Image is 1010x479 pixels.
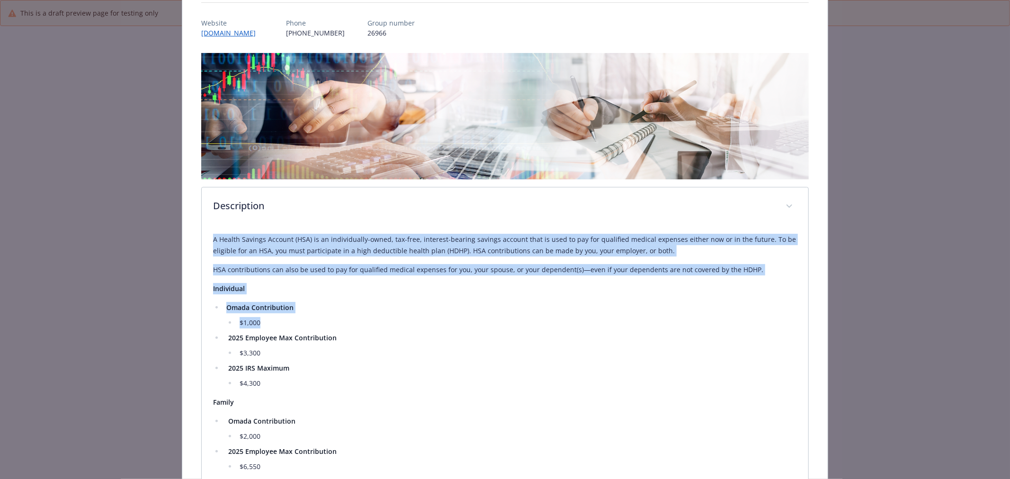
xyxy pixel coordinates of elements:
[213,234,797,257] p: A Health Savings Account (HSA) is an individually-owned, tax-free, interest-bearing savings accou...
[226,333,337,342] strong: ‎ 2025 Employee Max Contribution
[201,18,263,28] p: Website
[237,431,797,442] li: $2,000
[202,187,808,226] div: Description
[226,417,295,426] strong: ‎ Omada Contribution
[226,303,294,312] strong: ‎Omada Contribution
[367,18,415,28] p: Group number
[213,264,797,275] p: HSA contributions can also be used to pay for qualified medical expenses for you, your spouse, or...
[226,364,289,373] strong: ‎ 2025 IRS Maximum
[213,284,245,293] strong: Individual
[213,199,774,213] p: Description
[286,28,345,38] p: [PHONE_NUMBER]
[367,28,415,38] p: 26966
[213,398,234,407] strong: Family
[237,378,797,389] li: $4,300
[201,28,263,37] a: [DOMAIN_NAME]
[226,447,337,456] strong: ‎ 2025 Employee Max Contribution
[237,461,797,472] li: $6,550
[201,53,809,179] img: banner
[286,18,345,28] p: Phone
[237,347,797,359] li: $3,300
[237,317,797,328] li: $1,000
